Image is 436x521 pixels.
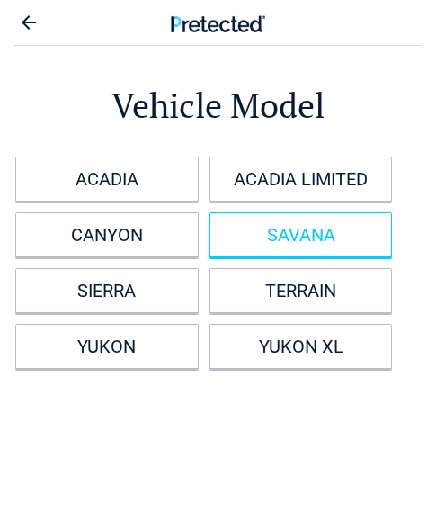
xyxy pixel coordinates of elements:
[15,324,199,369] a: YUKON
[209,212,393,257] a: SAVANA
[15,212,199,257] a: CANYON
[171,15,265,32] img: Main Logo
[209,268,393,313] a: TERRAIN
[15,268,199,313] a: SIERRA
[209,324,393,369] a: YUKON XL
[14,83,422,129] h2: Vehicle Model
[15,157,199,202] a: ACADIA
[209,157,393,202] a: ACADIA LIMITED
